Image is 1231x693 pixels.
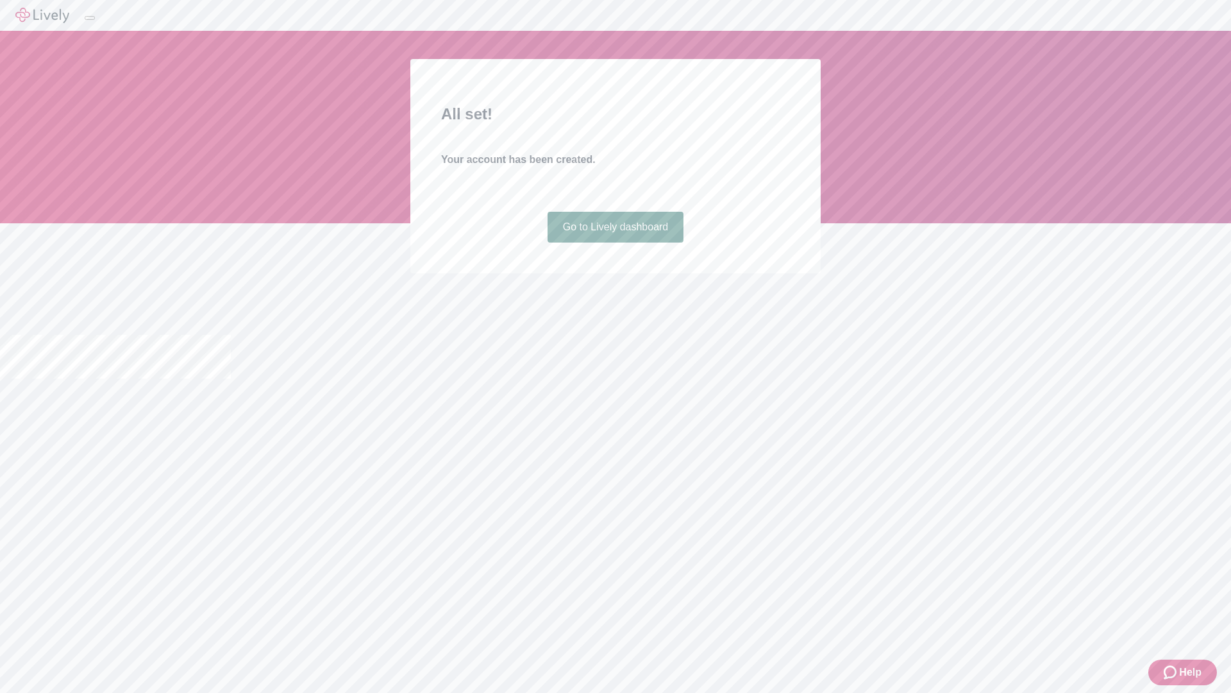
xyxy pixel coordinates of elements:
[85,16,95,20] button: Log out
[1164,665,1179,680] svg: Zendesk support icon
[15,8,69,23] img: Lively
[441,103,790,126] h2: All set!
[441,152,790,167] h4: Your account has been created.
[548,212,684,243] a: Go to Lively dashboard
[1148,660,1217,685] button: Zendesk support iconHelp
[1179,665,1202,680] span: Help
